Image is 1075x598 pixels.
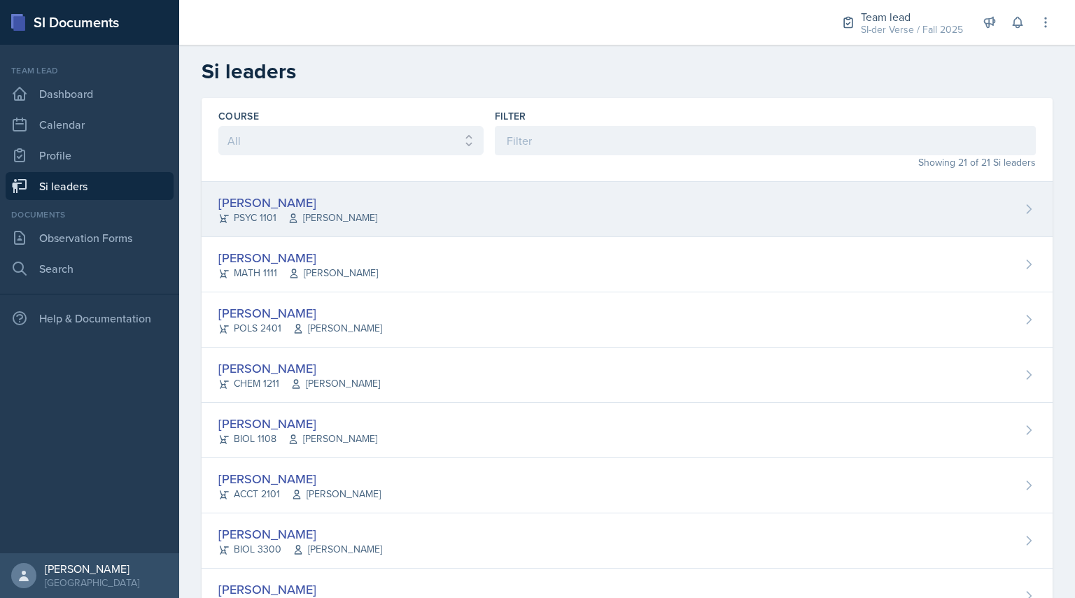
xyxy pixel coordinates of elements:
[202,458,1053,513] a: [PERSON_NAME] ACCT 2101[PERSON_NAME]
[218,542,382,557] div: BIOL 3300
[495,126,1036,155] input: Filter
[6,208,174,221] div: Documents
[6,111,174,138] a: Calendar
[288,432,377,446] span: [PERSON_NAME]
[6,224,174,252] a: Observation Forms
[861,22,963,37] div: SI-der Verse / Fall 2025
[218,193,377,212] div: [PERSON_NAME]
[218,321,382,336] div: POLS 2401
[288,266,378,280] span: [PERSON_NAME]
[6,255,174,283] a: Search
[202,292,1053,348] a: [PERSON_NAME] POLS 2401[PERSON_NAME]
[218,487,381,501] div: ACCT 2101
[45,562,139,576] div: [PERSON_NAME]
[290,376,380,391] span: [PERSON_NAME]
[202,182,1053,237] a: [PERSON_NAME] PSYC 1101[PERSON_NAME]
[288,211,377,225] span: [PERSON_NAME]
[291,487,381,501] span: [PERSON_NAME]
[6,141,174,169] a: Profile
[6,304,174,332] div: Help & Documentation
[6,64,174,77] div: Team lead
[202,513,1053,569] a: [PERSON_NAME] BIOL 3300[PERSON_NAME]
[218,248,378,267] div: [PERSON_NAME]
[218,304,382,322] div: [PERSON_NAME]
[45,576,139,590] div: [GEOGRAPHIC_DATA]
[861,8,963,25] div: Team lead
[6,80,174,108] a: Dashboard
[293,321,382,336] span: [PERSON_NAME]
[202,403,1053,458] a: [PERSON_NAME] BIOL 1108[PERSON_NAME]
[202,237,1053,292] a: [PERSON_NAME] MATH 1111[PERSON_NAME]
[218,211,377,225] div: PSYC 1101
[218,432,377,446] div: BIOL 1108
[218,376,380,391] div: CHEM 1211
[218,525,382,543] div: [PERSON_NAME]
[202,348,1053,403] a: [PERSON_NAME] CHEM 1211[PERSON_NAME]
[495,155,1036,170] div: Showing 21 of 21 Si leaders
[218,266,378,280] div: MATH 1111
[218,109,259,123] label: Course
[202,59,1053,84] h2: Si leaders
[218,469,381,488] div: [PERSON_NAME]
[218,359,380,378] div: [PERSON_NAME]
[218,414,377,433] div: [PERSON_NAME]
[6,172,174,200] a: Si leaders
[495,109,526,123] label: Filter
[293,542,382,557] span: [PERSON_NAME]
